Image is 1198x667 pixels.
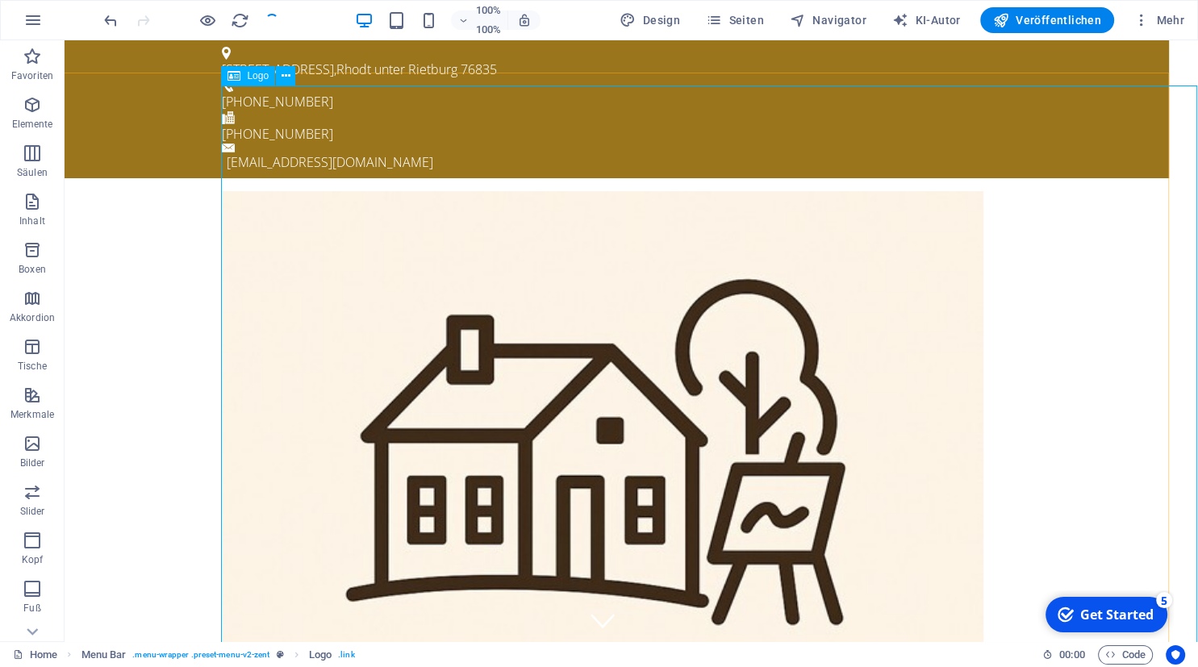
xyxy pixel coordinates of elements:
[20,505,45,518] p: Slider
[1098,645,1153,665] button: Code
[1042,645,1085,665] h6: Sitzungszeit
[620,12,680,28] span: Design
[309,645,332,665] span: Klicken Sie zum Auswählen. Doppelklicken zum Bearbeiten
[23,602,40,615] p: Fuß
[790,12,866,28] span: Navigator
[451,10,508,30] button: 100% 100%
[1166,645,1185,665] button: Usercentrics
[247,71,269,81] span: Logo
[22,553,43,566] p: Kopf
[102,11,120,30] i: Undo: Bildänderung (Strg+Z)
[132,645,269,665] span: .menu-wrapper .preset-menu-v2-zent
[517,13,532,27] i: Bei der Größe passen Sie automatisch den Zoomzustand an das gewählte Gerät an.
[198,10,217,30] button: Klicken Sie hier, um den Vorschaumodus zu verlassen und die Bearbeitung fortzusetzen
[980,7,1114,33] button: Veröffentlichen
[10,408,54,421] p: Merkmale
[276,650,283,659] i: Dieses Element ist ein anpassbares Preset
[1133,12,1184,28] span: Mehr
[230,10,249,30] button: reload
[892,12,961,28] span: KI-Autor
[19,263,46,276] p: Boxen
[1127,7,1191,33] button: Mehr
[706,12,764,28] span: Seiten
[1105,645,1146,665] span: Code
[12,118,53,131] p: Elemente
[19,215,45,227] p: Inhalt
[17,166,48,179] p: Säulen
[9,6,131,42] div: Get Started 5 items remaining, 0% complete
[101,10,120,30] button: undo
[993,12,1101,28] span: Veröffentlichen
[13,645,57,665] a: Klicken, um die Auswahl abzubrechen. Doppelklicken Sie, um Seiten zu öffnen
[81,645,355,665] nav: Brotkrum
[475,1,501,40] h6: 100% 100%
[11,69,53,82] p: Favoriten
[18,360,47,373] p: Tische
[886,7,967,33] button: KI-Autor
[119,2,136,18] div: 5
[613,7,687,33] button: Design
[783,7,873,33] button: Navigator
[10,311,55,324] p: Akkordion
[699,7,770,33] button: Seiten
[44,15,117,33] div: Get Started
[1059,645,1084,665] span: 00 00
[338,645,354,665] span: .link
[20,456,45,469] p: Bilder
[231,11,249,30] i: Seite neu laden
[81,645,127,665] span: Klicken Sie zum Auswählen. Doppelklicken zum Bearbeiten
[1071,648,1073,661] span: :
